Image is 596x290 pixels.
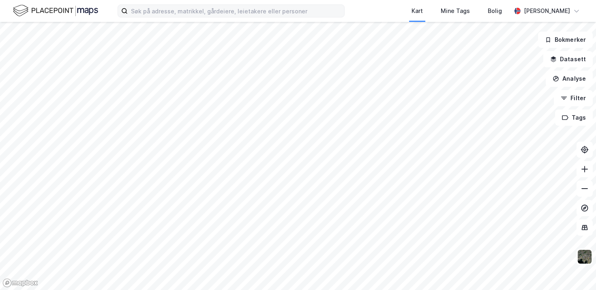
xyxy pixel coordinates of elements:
[13,4,98,18] img: logo.f888ab2527a4732fd821a326f86c7f29.svg
[555,251,596,290] div: Kontrollprogram for chat
[441,6,470,16] div: Mine Tags
[524,6,570,16] div: [PERSON_NAME]
[488,6,502,16] div: Bolig
[546,71,593,87] button: Analyse
[577,249,592,264] img: 9k=
[538,32,593,48] button: Bokmerker
[2,278,38,288] a: Mapbox homepage
[128,5,344,17] input: Søk på adresse, matrikkel, gårdeiere, leietakere eller personer
[412,6,423,16] div: Kart
[555,110,593,126] button: Tags
[555,251,596,290] iframe: Chat Widget
[543,51,593,67] button: Datasett
[554,90,593,106] button: Filter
